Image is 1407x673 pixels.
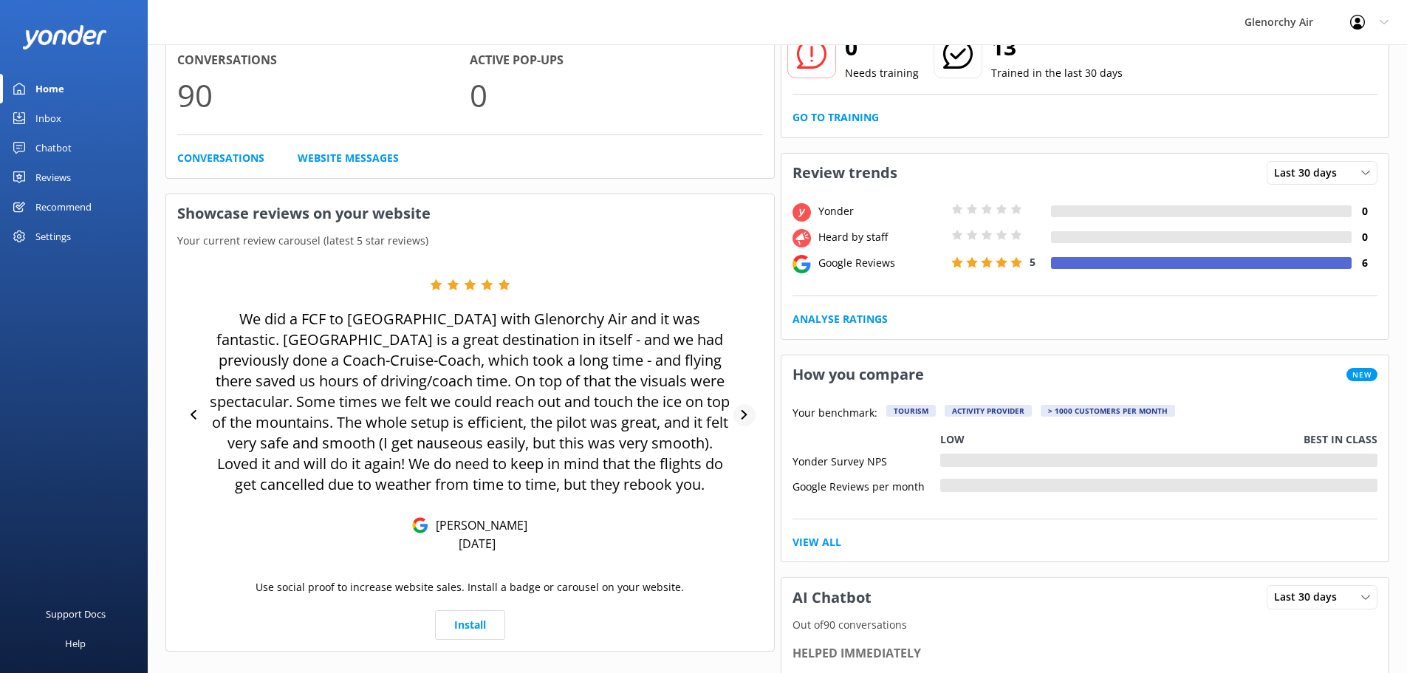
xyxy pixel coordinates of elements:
div: Help [65,629,86,658]
div: Tourism [886,405,936,417]
p: We did a FCF to [GEOGRAPHIC_DATA] with Glenorchy Air and it was fantastic. [GEOGRAPHIC_DATA] is a... [207,309,733,495]
p: Your benchmark: [792,405,877,423]
span: Last 30 days [1274,589,1346,605]
div: > 1000 customers per month [1041,405,1175,417]
div: Activity Provider [945,405,1032,417]
h3: Showcase reviews on your website [166,194,774,233]
h4: 0 [1352,203,1377,219]
h4: Active Pop-ups [470,51,762,70]
a: View All [792,534,841,550]
h4: 6 [1352,255,1377,271]
div: Home [35,74,64,103]
p: Best in class [1304,431,1377,448]
div: Recommend [35,192,92,222]
div: Settings [35,222,71,251]
div: Inbox [35,103,61,133]
span: 5 [1030,255,1035,269]
img: Google Reviews [412,517,428,533]
h4: Conversations [177,51,470,70]
h3: How you compare [781,355,935,394]
h2: 13 [991,30,1123,65]
p: Your current review carousel (latest 5 star reviews) [166,233,774,249]
img: yonder-white-logo.png [22,25,107,49]
a: Website Messages [298,150,399,166]
h2: 0 [845,30,919,65]
div: Yonder Survey NPS [792,454,940,467]
p: Low [940,431,965,448]
div: Heard by staff [815,229,948,245]
p: Out of 90 conversations [781,617,1389,633]
p: Needs training [845,65,919,81]
a: Install [435,610,505,640]
div: Chatbot [35,133,72,163]
h3: Review trends [781,154,908,192]
div: Yonder [815,203,948,219]
div: Helped immediately [792,644,1378,663]
p: [DATE] [459,536,496,552]
p: [PERSON_NAME] [428,517,527,533]
div: Support Docs [46,599,106,629]
h4: 0 [1352,229,1377,245]
div: Reviews [35,163,71,192]
span: New [1346,368,1377,381]
p: Use social proof to increase website sales. Install a badge or carousel on your website. [256,579,684,595]
a: Conversations [177,150,264,166]
a: Analyse Ratings [792,311,888,327]
div: Google Reviews [815,255,948,271]
div: Google Reviews per month [792,479,940,492]
h3: AI Chatbot [781,578,883,617]
p: 90 [177,70,470,120]
p: Trained in the last 30 days [991,65,1123,81]
span: Last 30 days [1274,165,1346,181]
a: Go to Training [792,109,879,126]
p: 0 [470,70,762,120]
